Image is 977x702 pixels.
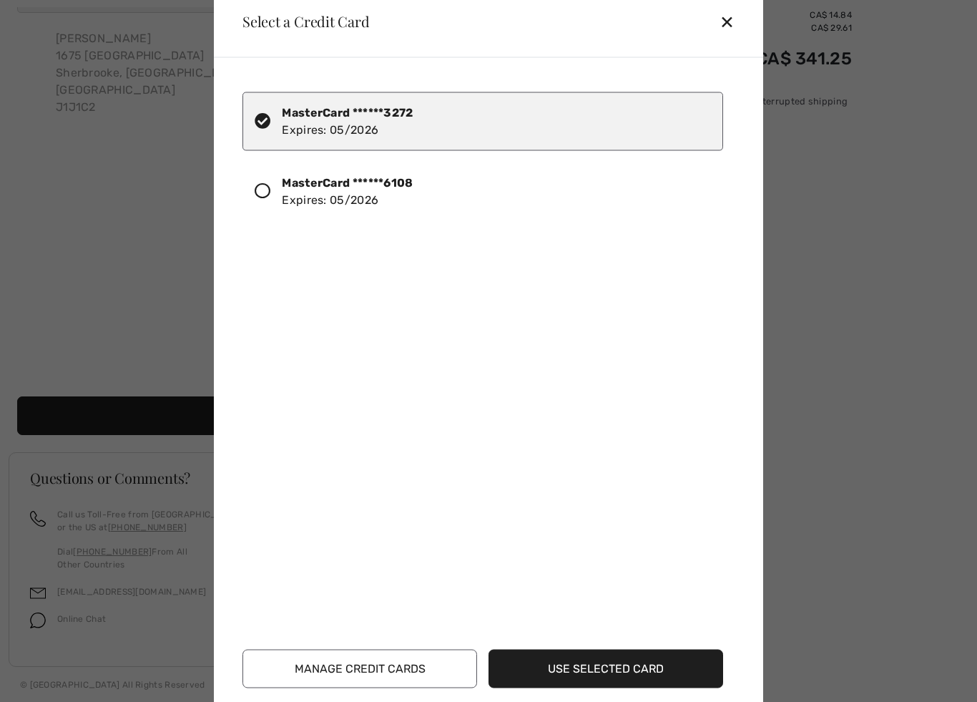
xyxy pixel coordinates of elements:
button: Manage Credit Cards [242,649,477,688]
div: ✕ [720,6,746,36]
div: Expires: 05/2026 [282,104,413,138]
button: Use Selected Card [488,649,723,688]
div: Select a Credit Card [231,14,370,29]
div: Expires: 05/2026 [282,174,413,208]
